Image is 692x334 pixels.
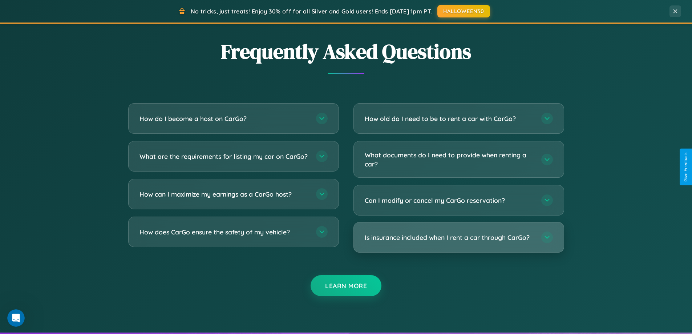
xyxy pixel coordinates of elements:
[139,190,309,199] h3: How can I maximize my earnings as a CarGo host?
[311,275,381,296] button: Learn More
[365,150,534,168] h3: What documents do I need to provide when renting a car?
[365,114,534,123] h3: How old do I need to be to rent a car with CarGo?
[128,37,564,65] h2: Frequently Asked Questions
[7,309,25,327] iframe: Intercom live chat
[437,5,490,17] button: HALLOWEEN30
[139,152,309,161] h3: What are the requirements for listing my car on CarGo?
[139,114,309,123] h3: How do I become a host on CarGo?
[683,152,688,182] div: Give Feedback
[365,233,534,242] h3: Is insurance included when I rent a car through CarGo?
[139,228,309,237] h3: How does CarGo ensure the safety of my vehicle?
[365,196,534,205] h3: Can I modify or cancel my CarGo reservation?
[191,8,432,15] span: No tricks, just treats! Enjoy 30% off for all Silver and Gold users! Ends [DATE] 1pm PT.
